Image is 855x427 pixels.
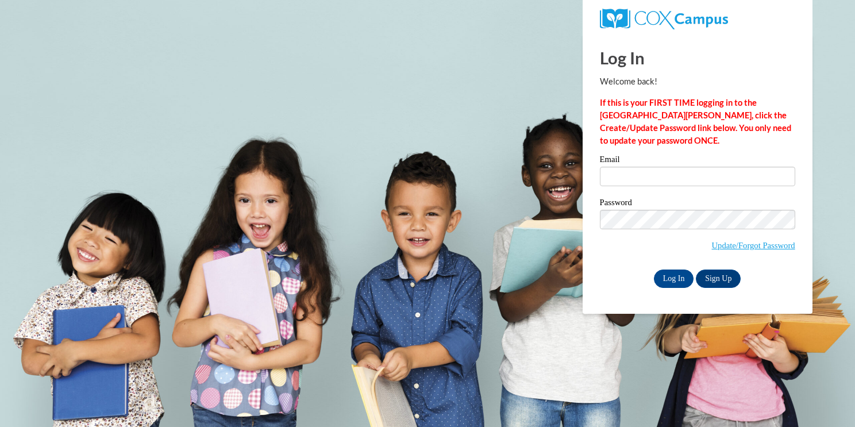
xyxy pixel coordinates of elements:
p: Welcome back! [600,75,795,88]
a: COX Campus [600,13,728,23]
strong: If this is your FIRST TIME logging in to the [GEOGRAPHIC_DATA][PERSON_NAME], click the Create/Upd... [600,98,791,145]
input: Log In [654,270,694,288]
label: Password [600,198,795,210]
a: Update/Forgot Password [712,241,795,250]
h1: Log In [600,46,795,70]
label: Email [600,155,795,167]
img: COX Campus [600,9,728,29]
a: Sign Up [696,270,741,288]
